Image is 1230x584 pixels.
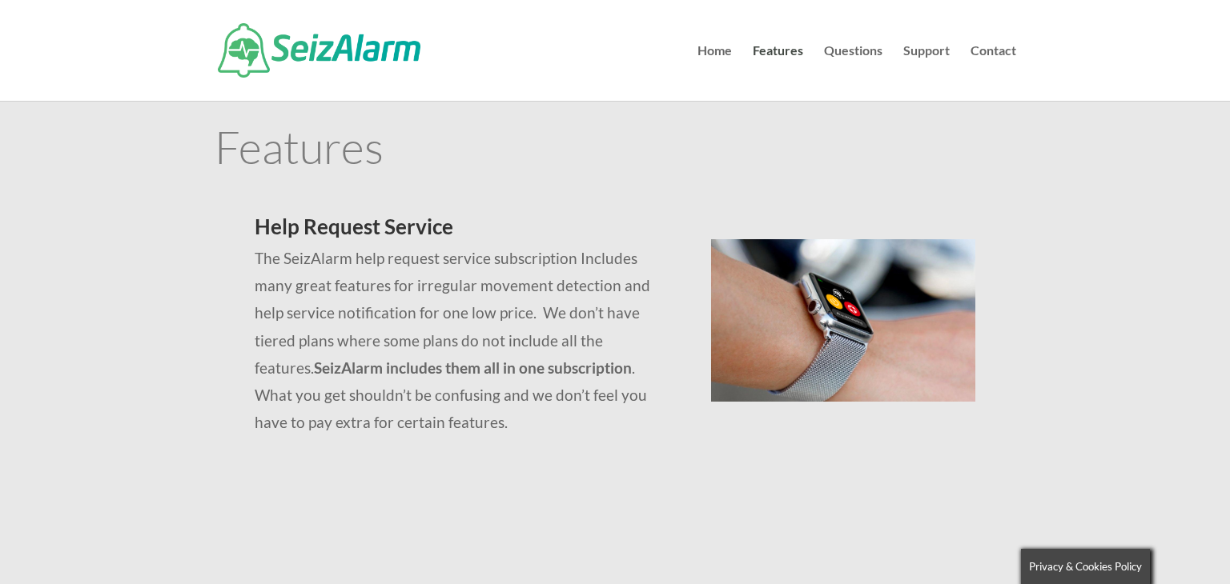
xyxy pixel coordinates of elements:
a: Contact [971,45,1016,101]
img: SeizAlarm [218,23,420,78]
h1: Features [215,124,1016,177]
p: The SeizAlarm help request service subscription Includes many great features for irregular moveme... [255,245,672,436]
a: Support [903,45,950,101]
strong: SeizAlarm includes them all in one subscription [314,358,632,377]
a: Questions [824,45,882,101]
span: Privacy & Cookies Policy [1029,560,1142,573]
a: Home [697,45,732,101]
img: seizalarm-on-wrist [711,239,976,402]
a: Features [753,45,803,101]
h2: Help Request Service [255,216,672,245]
